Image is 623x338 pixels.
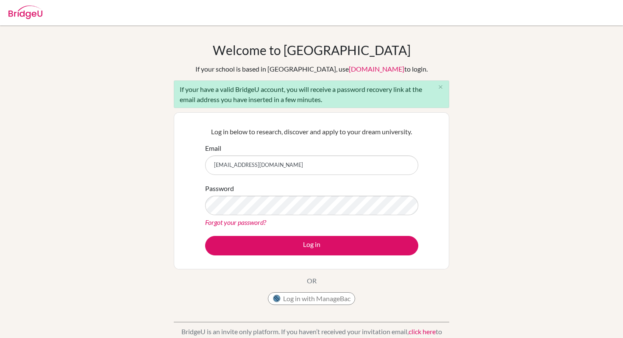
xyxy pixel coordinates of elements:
label: Email [205,143,221,153]
p: OR [307,276,317,286]
i: close [437,84,444,90]
button: Log in [205,236,418,255]
div: If your have a valid BridgeU account, you will receive a password recovery link at the email addr... [174,80,449,108]
a: click here [409,327,436,335]
button: Close [432,81,449,94]
img: Bridge-U [8,6,42,19]
a: Forgot your password? [205,218,266,226]
div: If your school is based in [GEOGRAPHIC_DATA], use to login. [195,64,428,74]
h1: Welcome to [GEOGRAPHIC_DATA] [213,42,411,58]
p: Log in below to research, discover and apply to your dream university. [205,127,418,137]
a: [DOMAIN_NAME] [349,65,404,73]
button: Log in with ManageBac [268,292,355,305]
label: Password [205,183,234,194]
